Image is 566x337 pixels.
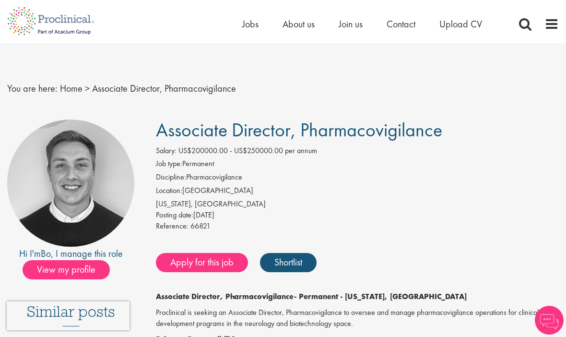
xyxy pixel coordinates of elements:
[156,158,559,172] li: Permanent
[535,306,564,335] img: Chatbot
[156,145,177,156] label: Salary:
[339,18,363,30] a: Join us
[23,262,119,275] a: View my profile
[7,247,134,261] div: Hi I'm , I manage this role
[7,120,134,247] img: imeage of recruiter Bo Forsen
[156,185,182,196] label: Location:
[156,221,189,232] label: Reference:
[190,221,211,231] span: 66821
[41,247,51,260] a: Bo
[156,118,442,142] span: Associate Director, Pharmacovigilance
[156,307,559,329] p: Proclinical is seeking an Associate Director, Pharmacovigilance to oversee and manage pharmacovig...
[156,172,186,183] label: Discipline:
[23,260,110,279] span: View my profile
[242,18,259,30] a: Jobs
[156,185,559,199] li: [GEOGRAPHIC_DATA]
[156,210,559,221] div: [DATE]
[439,18,482,30] a: Upload CV
[260,253,317,272] a: Shortlist
[283,18,315,30] a: About us
[7,82,58,95] span: You are here:
[156,158,182,169] label: Job type:
[156,253,248,272] a: Apply for this job
[156,210,193,220] span: Posting date:
[85,82,90,95] span: >
[7,301,130,330] iframe: reCAPTCHA
[92,82,236,95] span: Associate Director, Pharmacovigilance
[156,291,294,301] strong: Associate Director, Pharmacovigilance
[156,199,559,210] div: [US_STATE], [GEOGRAPHIC_DATA]
[178,145,317,156] span: US$200000.00 - US$250000.00 per annum
[60,82,83,95] a: breadcrumb link
[294,291,467,301] strong: - Permanent - [US_STATE], [GEOGRAPHIC_DATA]
[387,18,415,30] a: Contact
[156,172,559,185] li: Pharmacovigilance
